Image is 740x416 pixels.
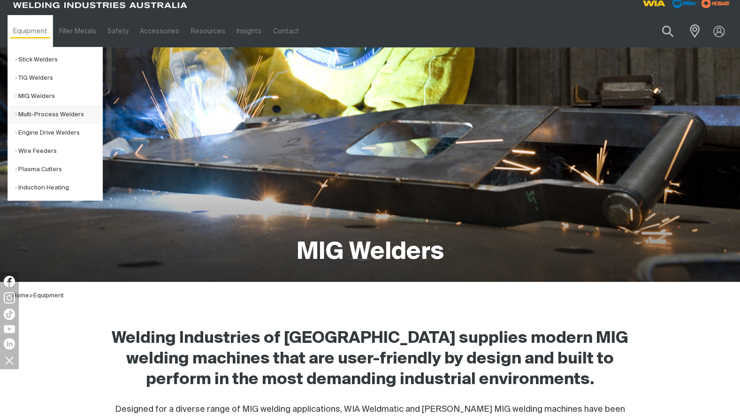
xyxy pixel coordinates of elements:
a: Engine Drive Welders [15,124,102,142]
a: MIG Welders [15,87,102,106]
nav: Main [8,15,551,47]
button: Search products [652,20,684,42]
img: Instagram [4,292,15,303]
a: Accessories [134,15,185,47]
a: Wire Feeders [15,142,102,160]
h1: MIG Welders [297,237,444,268]
input: Product name or item number... [640,20,684,42]
a: Equipment [33,293,64,299]
ul: Equipment Submenu [8,47,103,201]
a: Stick Welders [15,51,102,69]
img: TikTok [4,309,15,320]
img: YouTube [4,325,15,333]
img: LinkedIn [4,338,15,349]
a: Filler Metals [53,15,101,47]
a: Plasma Cutters [15,160,102,179]
a: Resources [185,15,231,47]
a: Insights [231,15,267,47]
img: Facebook [4,276,15,287]
a: Equipment [8,15,53,47]
a: Multi-Process Welders [15,106,102,124]
h2: Welding Industries of [GEOGRAPHIC_DATA] supplies modern MIG welding machines that are user-friend... [111,328,629,390]
a: TIG Welders [15,69,102,87]
img: hide socials [1,352,17,368]
a: Home [12,293,29,299]
a: Safety [102,15,134,47]
a: Contact [267,15,304,47]
span: > [29,293,33,299]
a: Induction Heating [15,179,102,197]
